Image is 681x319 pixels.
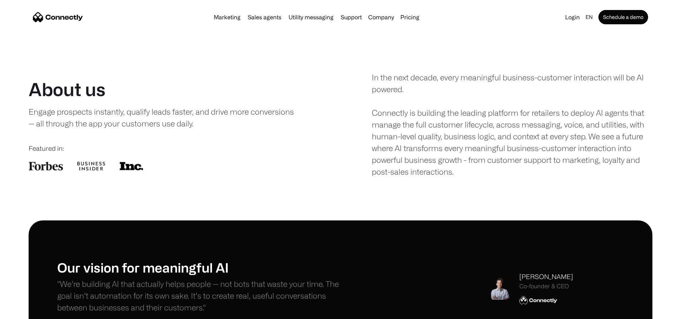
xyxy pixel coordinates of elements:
[14,306,43,316] ul: Language list
[368,12,394,22] div: Company
[398,14,422,20] a: Pricing
[245,14,284,20] a: Sales agents
[211,14,243,20] a: Marketing
[583,12,597,22] div: en
[562,12,583,22] a: Login
[366,12,396,22] div: Company
[57,278,341,313] p: "We’re building AI that actually helps people — not bots that waste your time. The goal isn’t aut...
[286,14,336,20] a: Utility messaging
[519,283,573,290] div: Co-founder & CEO
[57,260,341,275] h1: Our vision for meaningful AI
[598,10,648,24] a: Schedule a demo
[29,79,105,100] h1: About us
[372,71,652,178] div: In the next decade, every meaningful business-customer interaction will be AI powered. Connectly ...
[29,106,295,129] div: Engage prospects instantly, qualify leads faster, and drive more conversions — all through the ap...
[519,272,573,281] div: [PERSON_NAME]
[338,14,365,20] a: Support
[586,12,593,22] div: en
[7,306,43,316] aside: Language selected: English
[33,12,83,23] a: home
[29,144,309,153] div: Featured in:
